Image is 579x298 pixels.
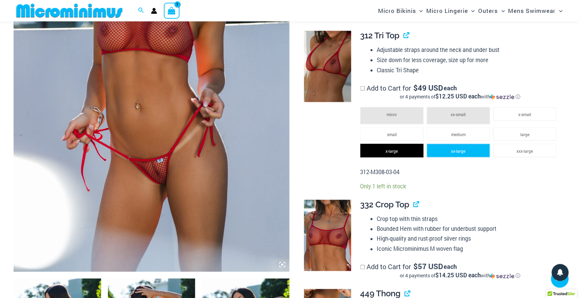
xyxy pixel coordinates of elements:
span: large [520,132,529,137]
div: or 4 payments of with [360,93,560,100]
div: or 4 payments of with [360,273,560,279]
span: xx-large [451,148,466,154]
li: large [493,127,557,141]
input: Add to Cart for$49 USD eachor 4 payments of$12.25 USD eachwithSezzle Click to learn more about Se... [360,86,365,91]
img: Sezzle [490,273,515,279]
span: each [444,263,457,270]
li: xxx-large [493,144,557,157]
li: micro [360,107,424,124]
nav: Site Navigation [375,1,565,20]
img: MM SHOP LOGO FLAT [14,3,125,18]
a: View Shopping Cart, 1 items [164,3,180,18]
span: x-large [386,148,398,154]
span: Menu Toggle [556,2,563,19]
span: 312 Tri Top [360,31,400,40]
img: Summer Storm Red 332 Crop Top [304,200,352,271]
span: Menu Toggle [416,2,423,19]
a: Search icon link [138,6,144,15]
span: Micro Bikinis [378,2,416,19]
span: Menu Toggle [498,2,505,19]
div: or 4 payments of$12.25 USD eachwithSezzle Click to learn more about Sezzle [360,93,560,100]
a: Micro LingerieMenu ToggleMenu Toggle [425,2,477,19]
img: Sezzle [490,94,515,100]
li: medium [427,127,490,141]
a: OutersMenu ToggleMenu Toggle [477,2,507,19]
p: 312-M308-03-04 [360,167,560,177]
span: $ [413,83,418,93]
li: Iconic Microminimus M woven flag [377,244,560,254]
a: Mens SwimwearMenu ToggleMenu Toggle [507,2,564,19]
p: Only 1 left in stock [360,183,560,190]
li: Classic Tri Shape [377,65,560,75]
span: Outers [479,2,498,19]
li: small [360,127,424,141]
span: 57 USD [413,263,443,270]
span: $14.25 USD each [435,272,481,279]
span: micro [387,112,397,117]
span: $12.25 USD each [435,92,481,100]
li: Crop top with thin straps [377,214,560,224]
span: Menu Toggle [468,2,475,19]
div: or 4 payments of$14.25 USD eachwithSezzle Click to learn more about Sezzle [360,273,560,279]
span: 332 Crop Top [360,200,410,209]
span: xx-small [451,112,466,117]
li: Size down for less coverage, size up for more [377,55,560,65]
li: xx-small [427,107,490,124]
img: Summer Storm Red 312 Tri Top [304,31,352,102]
li: Bounded Hem with rubber for underbust support [377,224,560,234]
a: Micro BikinisMenu ToggleMenu Toggle [376,2,425,19]
span: small [387,132,397,137]
input: Add to Cart for$57 USD eachor 4 payments of$14.25 USD eachwithSezzle Click to learn more about Se... [360,265,365,269]
span: Micro Lingerie [426,2,468,19]
span: xxx-large [517,148,533,154]
span: Mens Swimwear [508,2,556,19]
span: $ [413,262,418,272]
li: x-large [360,144,424,157]
li: Adjustable straps around the neck and under bust [377,45,560,55]
li: xx-large [427,144,490,157]
span: x-small [519,112,531,117]
span: medium [451,132,466,137]
span: 49 USD [413,85,443,91]
li: x-small [493,107,557,121]
li: High-quality and rust-proof silver rings [377,234,560,244]
label: Add to Cart for [360,83,560,100]
label: Add to Cart for [360,262,560,279]
span: each [444,85,457,91]
a: Account icon link [151,8,157,14]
